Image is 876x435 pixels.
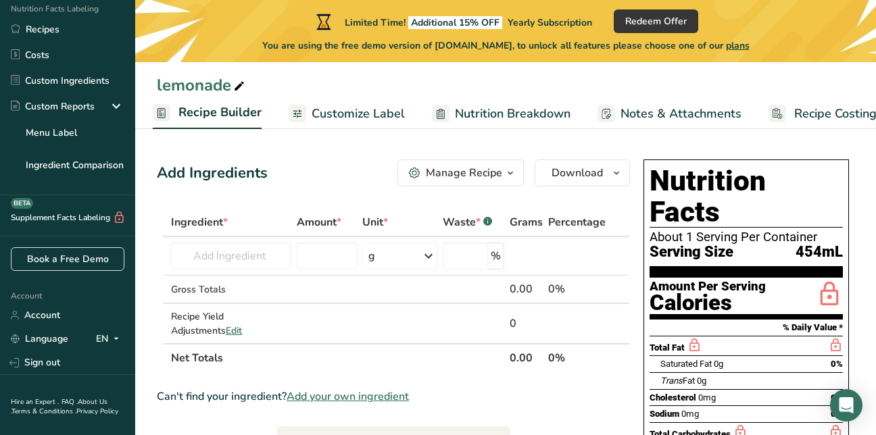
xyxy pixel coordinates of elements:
[171,309,291,338] div: Recipe Yield Adjustments
[552,165,603,181] span: Download
[432,99,570,129] a: Nutrition Breakdown
[650,165,843,228] h1: Nutrition Facts
[548,281,606,297] div: 0%
[262,39,750,53] span: You are using the free demo version of [DOMAIN_NAME], to unlock all features please choose one of...
[11,247,124,271] a: Book a Free Demo
[171,282,291,297] div: Gross Totals
[153,97,262,130] a: Recipe Builder
[443,214,492,230] div: Waste
[289,99,405,129] a: Customize Label
[650,244,733,261] span: Serving Size
[11,407,76,416] a: Terms & Conditions .
[650,293,766,313] div: Calories
[598,99,741,129] a: Notes & Attachments
[660,376,695,386] span: Fat
[362,214,388,230] span: Unit
[831,359,843,369] span: 0%
[650,230,843,244] div: About 1 Serving Per Container
[62,397,78,407] a: FAQ .
[11,397,107,416] a: About Us .
[697,376,706,386] span: 0g
[11,198,33,209] div: BETA
[157,73,247,97] div: lemonade
[614,9,698,33] button: Redeem Offer
[397,159,524,186] button: Manage Recipe
[297,214,341,230] span: Amount
[650,319,843,336] section: % Daily Value *
[625,14,687,28] span: Redeem Offer
[171,242,291,270] input: Add Ingredient
[368,248,375,264] div: g
[510,214,543,230] span: Grams
[312,105,405,123] span: Customize Label
[660,376,683,386] i: Trans
[548,214,606,230] span: Percentage
[698,392,716,403] span: 0mg
[650,409,679,419] span: Sodium
[796,244,843,261] span: 454mL
[508,16,592,29] span: Yearly Subscription
[11,99,95,113] div: Custom Reports
[157,388,630,405] div: Can't find your ingredient?
[510,281,543,297] div: 0.00
[650,280,766,293] div: Amount Per Serving
[168,343,507,372] th: Net Totals
[76,407,118,416] a: Privacy Policy
[226,324,242,337] span: Edit
[726,39,750,52] span: plans
[714,359,723,369] span: 0g
[408,16,502,29] span: Additional 15% OFF
[426,165,502,181] div: Manage Recipe
[507,343,545,372] th: 0.00
[11,397,59,407] a: Hire an Expert .
[650,342,685,353] span: Total Fat
[620,105,741,123] span: Notes & Attachments
[157,162,268,184] div: Add Ingredients
[535,159,630,186] button: Download
[510,315,543,332] div: 0
[11,327,68,351] a: Language
[545,343,608,372] th: 0%
[287,388,409,405] span: Add your own ingredient
[650,392,696,403] span: Cholesterol
[681,409,699,419] span: 0mg
[314,14,592,30] div: Limited Time!
[96,331,124,347] div: EN
[660,359,712,369] span: Saturated Fat
[455,105,570,123] span: Nutrition Breakdown
[171,214,228,230] span: Ingredient
[178,103,262,122] span: Recipe Builder
[830,389,862,421] div: Open Intercom Messenger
